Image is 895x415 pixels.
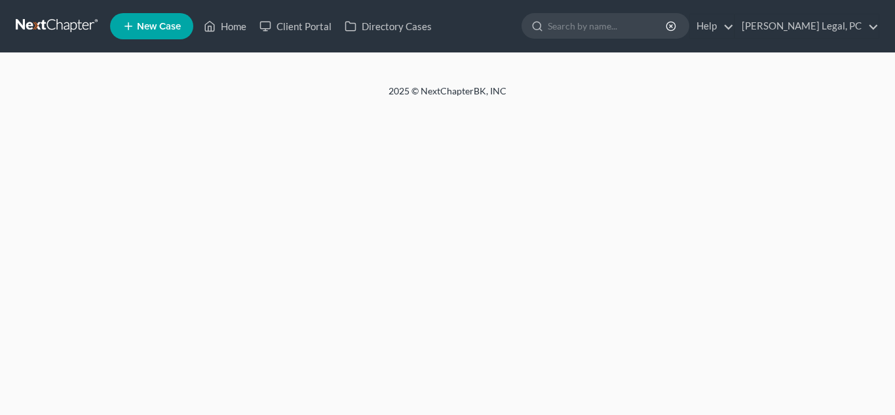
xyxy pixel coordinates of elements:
a: Home [197,14,253,38]
a: Help [690,14,734,38]
span: New Case [137,22,181,31]
a: Client Portal [253,14,338,38]
a: Directory Cases [338,14,438,38]
a: [PERSON_NAME] Legal, PC [735,14,879,38]
div: 2025 © NextChapterBK, INC [74,85,821,108]
input: Search by name... [548,14,668,38]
